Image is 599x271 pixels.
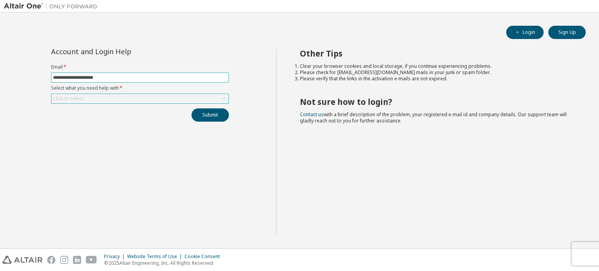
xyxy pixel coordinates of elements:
[506,26,544,39] button: Login
[548,26,586,39] button: Sign Up
[53,96,83,102] div: Click to select
[191,108,229,122] button: Submit
[51,48,193,55] div: Account and Login Help
[51,64,229,70] label: Email
[60,256,68,264] img: instagram.svg
[104,253,127,260] div: Privacy
[2,256,43,264] img: altair_logo.svg
[73,256,81,264] img: linkedin.svg
[104,260,225,266] p: © 2025 Altair Engineering, Inc. All Rights Reserved.
[300,48,572,58] h2: Other Tips
[86,256,97,264] img: youtube.svg
[300,97,572,107] h2: Not sure how to login?
[47,256,55,264] img: facebook.svg
[300,111,324,118] a: Contact us
[300,69,572,76] li: Please check for [EMAIL_ADDRESS][DOMAIN_NAME] mails in your junk or spam folder.
[300,76,572,82] li: Please verify that the links in the activation e-mails are not expired.
[51,94,229,103] div: Click to select
[127,253,184,260] div: Website Terms of Use
[300,111,567,124] span: with a brief description of the problem, your registered e-mail id and company details. Our suppo...
[184,253,225,260] div: Cookie Consent
[4,2,101,10] img: Altair One
[300,63,572,69] li: Clear your browser cookies and local storage, if you continue experiencing problems.
[51,85,229,91] label: Select what you need help with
